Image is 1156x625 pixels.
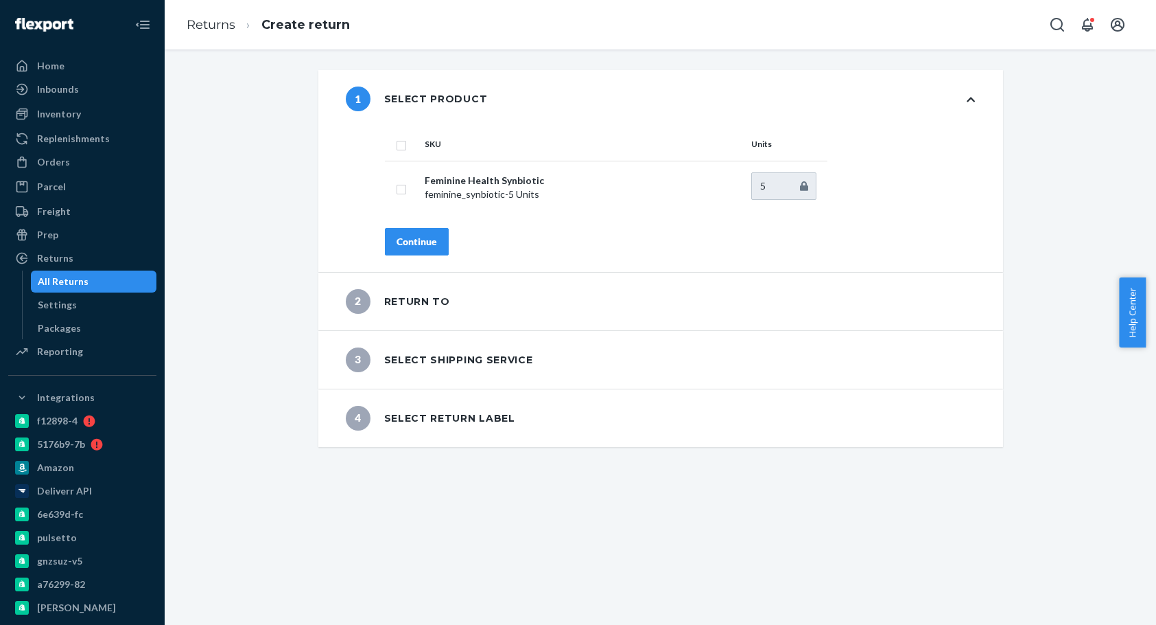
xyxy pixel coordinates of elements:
[37,251,73,265] div: Returns
[37,180,66,194] div: Parcel
[8,387,156,409] button: Integrations
[8,224,156,246] a: Prep
[37,484,92,498] div: Deliverr API
[8,480,156,502] a: Deliverr API
[346,87,370,111] span: 1
[37,461,74,475] div: Amazon
[346,348,533,372] div: Select shipping service
[37,132,110,146] div: Replenishments
[8,433,156,455] a: 5176b9-7b
[8,410,156,432] a: f12898-4
[129,11,156,38] button: Close Navigation
[425,174,740,187] p: Feminine Health Synbiotic
[385,228,449,255] button: Continue
[8,78,156,100] a: Inbounds
[37,82,79,96] div: Inbounds
[37,414,78,428] div: f12898-4
[37,554,82,568] div: gnzsuz-v5
[8,457,156,479] a: Amazon
[8,201,156,223] a: Freight
[38,275,89,288] div: All Returns
[37,578,85,591] div: a76299-82
[8,151,156,173] a: Orders
[37,391,95,405] div: Integrations
[346,406,370,431] span: 4
[37,107,81,121] div: Inventory
[8,550,156,572] a: gnzsuz-v5
[346,406,515,431] div: Select return label
[261,17,350,32] a: Create return
[746,128,827,161] th: Units
[346,87,488,111] div: Select product
[37,155,70,169] div: Orders
[346,348,370,372] span: 3
[1104,11,1131,38] button: Open account menu
[37,228,58,242] div: Prep
[425,187,740,201] p: feminine_synbiotic - 5 Units
[1043,11,1071,38] button: Open Search Box
[37,205,71,218] div: Freight
[38,298,77,312] div: Settings
[346,289,370,314] span: 2
[8,597,156,619] a: [PERSON_NAME]
[8,247,156,269] a: Returns
[176,5,361,45] ol: breadcrumbs
[8,103,156,125] a: Inventory
[31,317,157,339] a: Packages
[15,18,73,32] img: Flexport logo
[8,176,156,198] a: Parcel
[38,321,81,335] div: Packages
[37,601,116,615] div: [PERSON_NAME]
[8,573,156,595] a: a76299-82
[8,527,156,549] a: pulsetto
[37,531,77,545] div: pulsetto
[31,294,157,316] a: Settings
[1119,277,1146,348] button: Help Center
[8,503,156,525] a: 6e639d-fc
[37,59,64,73] div: Home
[8,341,156,363] a: Reporting
[346,289,450,314] div: Return to
[37,437,85,451] div: 5176b9-7b
[8,55,156,77] a: Home
[37,508,83,521] div: 6e639d-fc
[419,128,746,161] th: SKU
[37,345,83,359] div: Reporting
[1074,11,1101,38] button: Open notifications
[397,235,437,249] div: Continue
[8,128,156,150] a: Replenishments
[31,271,157,293] a: All Returns
[187,17,235,32] a: Returns
[751,172,816,200] input: Enter quantity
